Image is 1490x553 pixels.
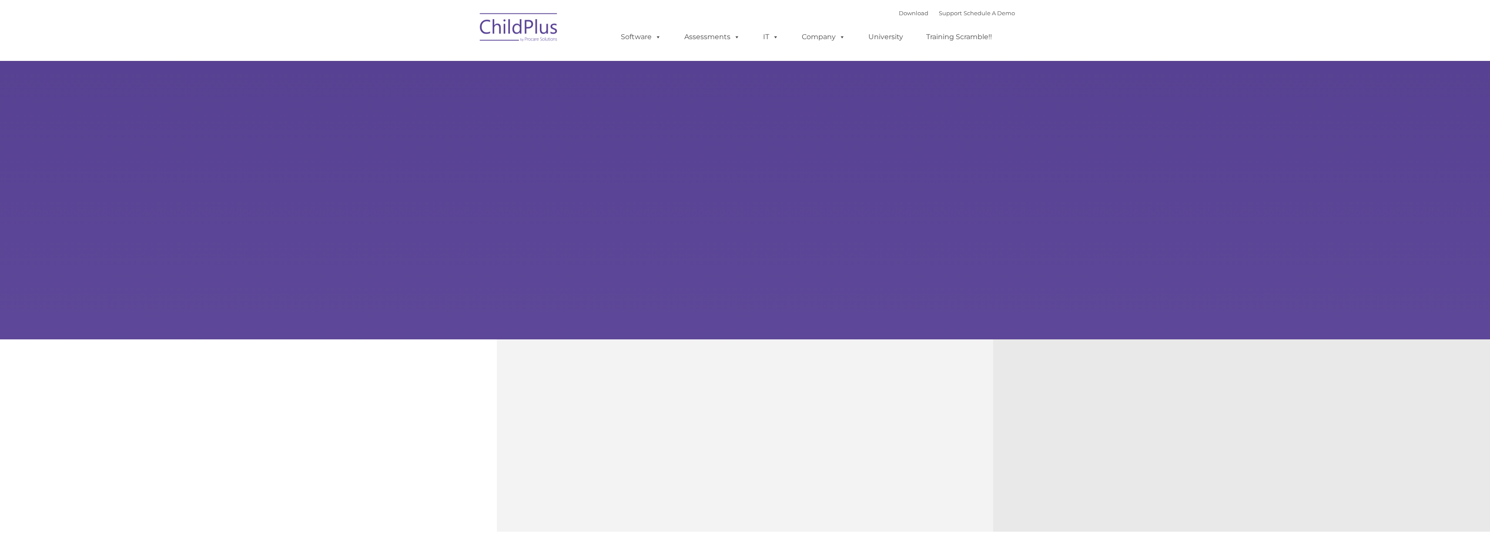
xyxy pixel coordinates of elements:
[899,10,1015,17] font: |
[964,10,1015,17] a: Schedule A Demo
[899,10,928,17] a: Download
[475,7,563,50] img: ChildPlus by Procare Solutions
[754,28,787,46] a: IT
[793,28,854,46] a: Company
[860,28,912,46] a: University
[939,10,962,17] a: Support
[612,28,670,46] a: Software
[917,28,1001,46] a: Training Scramble!!
[676,28,749,46] a: Assessments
